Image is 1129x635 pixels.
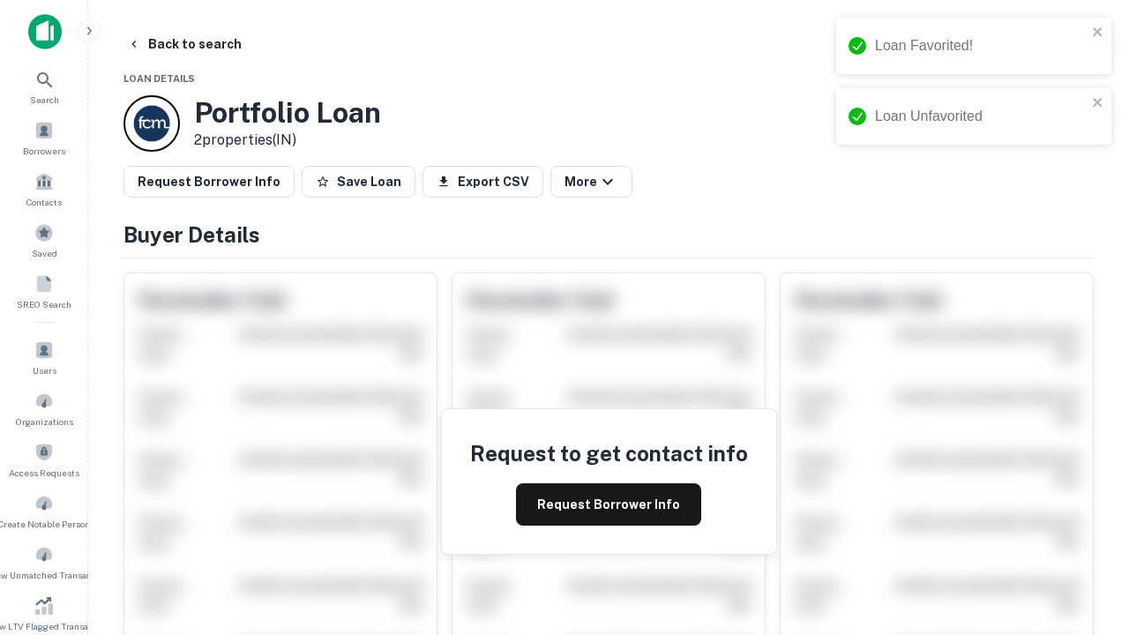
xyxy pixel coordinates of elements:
button: close [1092,95,1104,112]
span: Search [30,93,59,107]
span: Loan Details [123,73,195,84]
a: Borrowers [5,114,83,161]
span: Contacts [26,195,62,209]
a: Create Notable Person [5,487,83,534]
button: Save Loan [302,166,415,198]
a: SREO Search [5,267,83,315]
h4: Buyer Details [123,219,1094,250]
button: More [550,166,632,198]
a: Saved [5,216,83,264]
h3: Portfolio Loan [194,96,381,130]
span: SREO Search [17,297,71,311]
a: Access Requests [5,436,83,483]
img: capitalize-icon.png [28,14,62,49]
a: Review Unmatched Transactions [5,538,83,586]
button: Request Borrower Info [123,166,295,198]
button: Export CSV [422,166,543,198]
a: Contacts [5,165,83,213]
p: 2 properties (IN) [194,130,381,151]
a: Search [5,63,83,110]
a: Users [5,333,83,381]
span: Access Requests [9,466,79,480]
span: Organizations [16,415,73,429]
span: Borrowers [23,144,65,158]
button: Back to search [120,28,249,60]
button: Request Borrower Info [516,483,701,526]
span: Saved [32,246,57,260]
div: Loan Unfavorited [875,106,1087,127]
h4: Request to get contact info [470,437,748,469]
button: close [1092,25,1104,41]
div: Loan Favorited! [875,35,1087,56]
iframe: Chat Widget [1041,494,1129,579]
span: Users [33,363,56,377]
a: Organizations [5,385,83,432]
